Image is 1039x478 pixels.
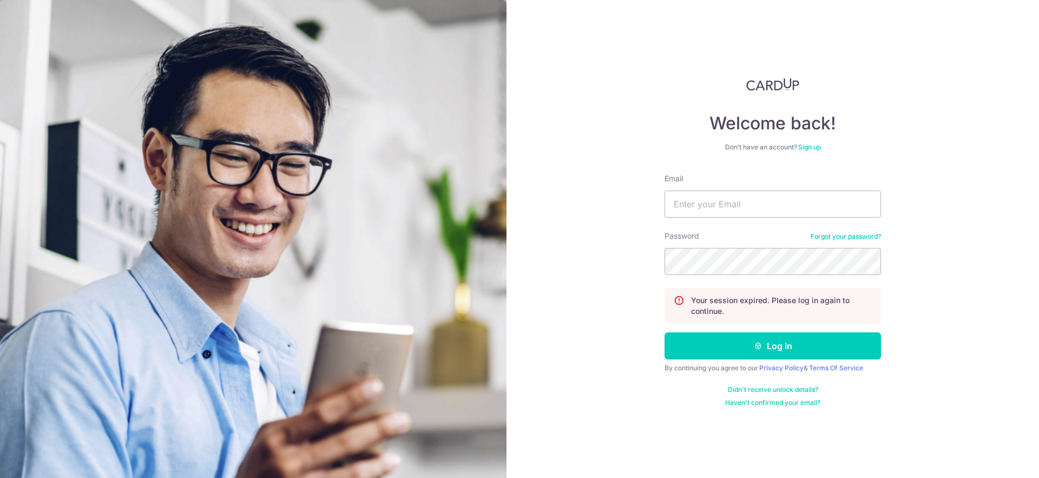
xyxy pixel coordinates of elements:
a: Terms Of Service [809,364,863,372]
img: CardUp Logo [746,78,799,91]
button: Log in [665,332,881,359]
a: Sign up [798,143,821,151]
a: Privacy Policy [759,364,804,372]
a: Forgot your password? [811,232,881,241]
input: Enter your Email [665,191,881,218]
h4: Welcome back! [665,113,881,134]
a: Didn't receive unlock details? [728,385,818,394]
div: Don’t have an account? [665,143,881,152]
div: By continuing you agree to our & [665,364,881,372]
label: Email [665,173,683,184]
p: Your session expired. Please log in again to continue. [691,295,872,317]
label: Password [665,231,699,241]
a: Haven't confirmed your email? [725,398,820,407]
